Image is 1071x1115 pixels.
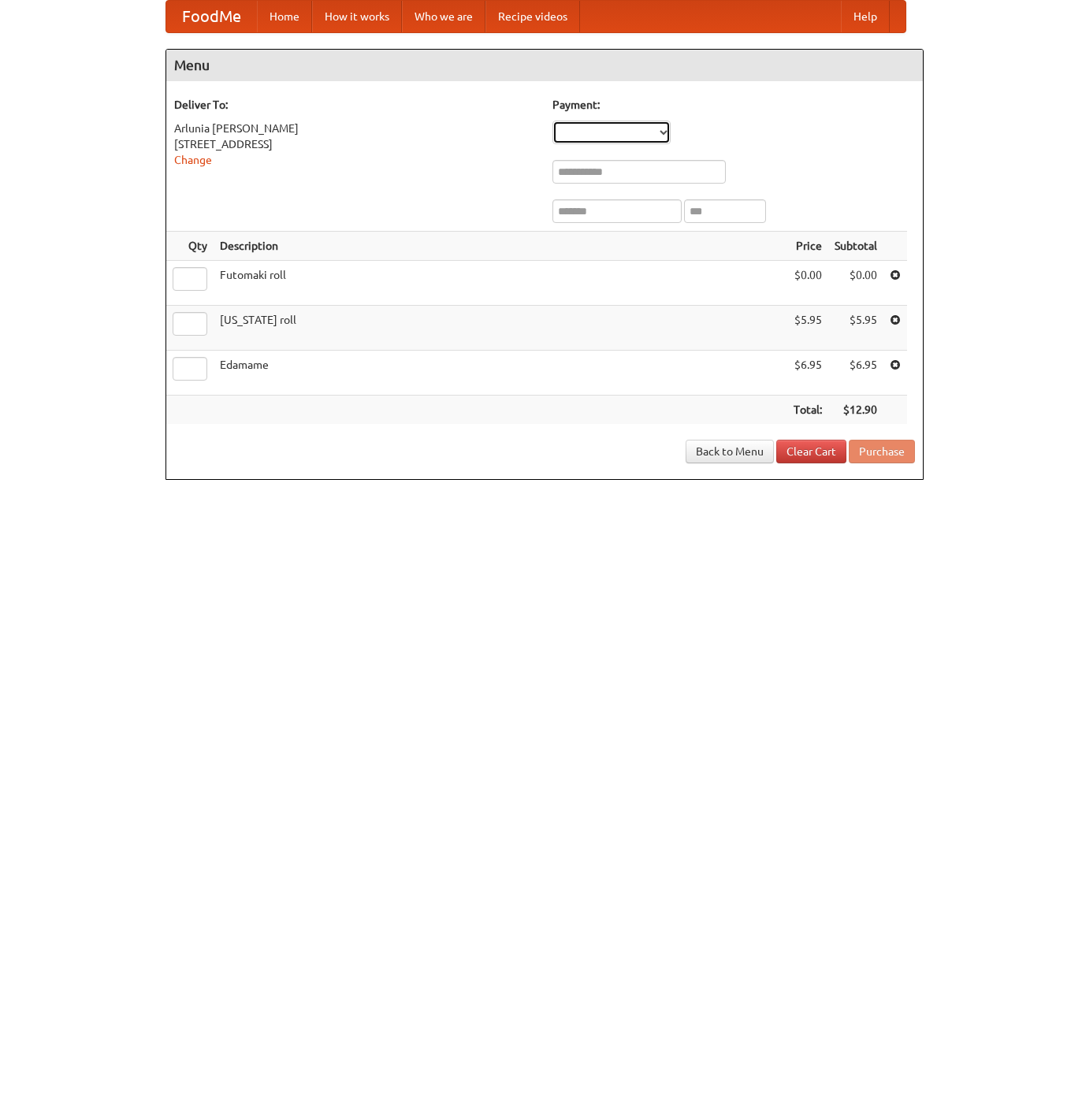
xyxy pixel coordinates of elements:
th: Total: [787,396,828,425]
h5: Deliver To: [174,97,537,113]
td: $5.95 [828,306,883,351]
td: Edamame [214,351,787,396]
th: $12.90 [828,396,883,425]
th: Description [214,232,787,261]
a: Help [841,1,890,32]
td: [US_STATE] roll [214,306,787,351]
td: $6.95 [787,351,828,396]
a: Change [174,154,212,166]
div: Arlunia [PERSON_NAME] [174,121,537,136]
h5: Payment: [552,97,915,113]
td: $0.00 [828,261,883,306]
button: Purchase [849,440,915,463]
div: [STREET_ADDRESS] [174,136,537,152]
a: Who we are [402,1,485,32]
th: Subtotal [828,232,883,261]
td: $0.00 [787,261,828,306]
th: Price [787,232,828,261]
th: Qty [166,232,214,261]
td: $5.95 [787,306,828,351]
td: $6.95 [828,351,883,396]
a: Clear Cart [776,440,846,463]
a: Recipe videos [485,1,580,32]
a: Back to Menu [686,440,774,463]
td: Futomaki roll [214,261,787,306]
h4: Menu [166,50,923,81]
a: How it works [312,1,402,32]
a: FoodMe [166,1,257,32]
a: Home [257,1,312,32]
